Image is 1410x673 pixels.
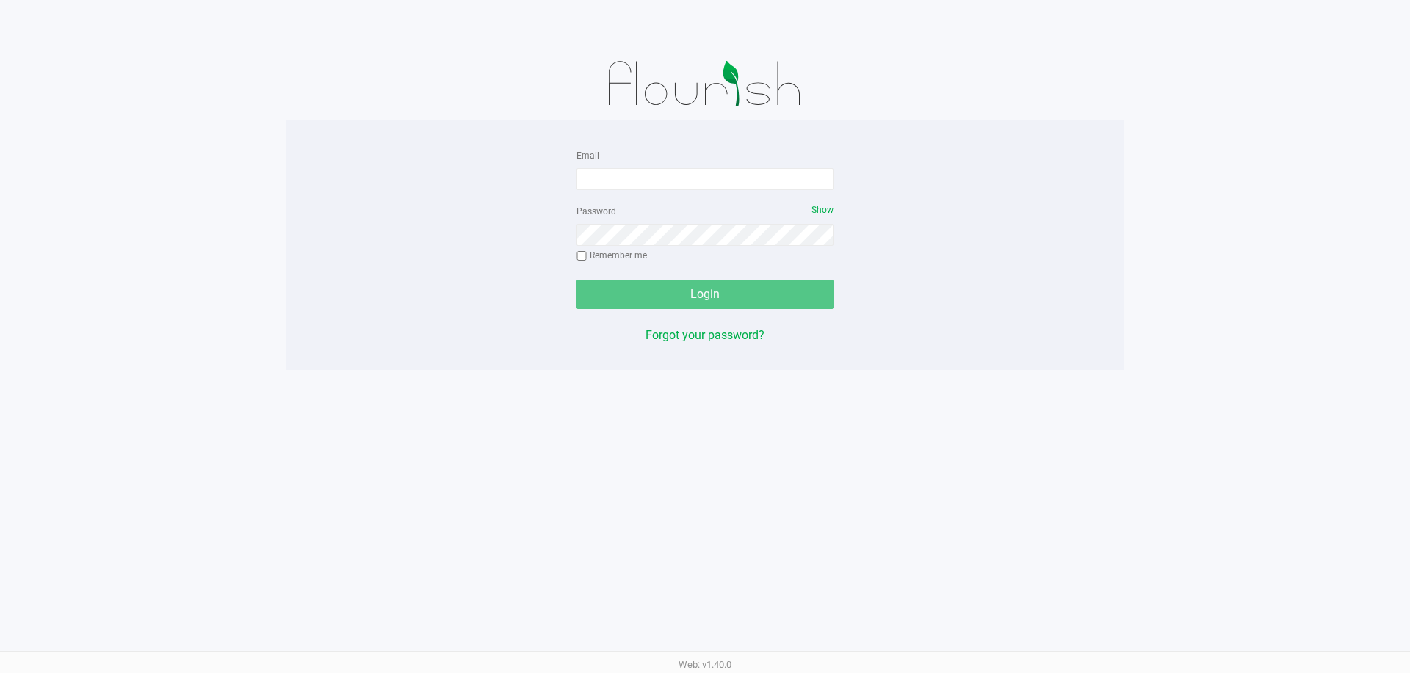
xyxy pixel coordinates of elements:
label: Email [576,149,599,162]
label: Remember me [576,249,647,262]
label: Password [576,205,616,218]
span: Show [811,205,834,215]
button: Forgot your password? [646,327,764,344]
input: Remember me [576,251,587,261]
span: Web: v1.40.0 [679,659,731,670]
